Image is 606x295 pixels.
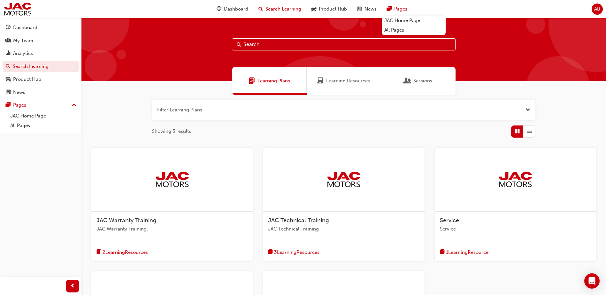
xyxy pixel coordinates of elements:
[8,111,79,121] a: JAC Home Page
[3,35,79,47] a: My Team
[232,67,307,95] a: Learning PlansLearning Plans
[6,38,11,44] span: people-icon
[13,102,26,109] div: Pages
[249,77,255,85] span: Learning Plans
[382,25,446,35] a: All Pages
[263,148,424,261] a: jac-portalJAC Technical TrainingJAC Technical Trainingbook-icon3LearningResources
[3,73,79,85] a: Product Hub
[3,61,79,72] a: Search Learning
[364,5,377,13] span: News
[515,128,520,135] span: Grid
[498,171,533,188] img: jac-portal
[527,128,532,135] span: List
[584,273,600,289] div: Open Intercom Messenger
[13,37,33,44] div: My Team
[404,77,411,85] span: Sessions
[3,87,79,98] a: News
[440,225,591,233] span: Service
[72,101,76,110] span: up-icon
[413,77,432,85] span: Sessions
[232,38,456,50] input: Search...
[211,3,253,16] a: guage-iconDashboard
[70,282,75,290] span: prev-icon
[394,5,407,13] span: Pages
[13,89,25,96] div: News
[446,249,488,256] span: 1 Learning Resource
[382,16,446,26] a: JAC Home Page
[224,5,248,13] span: Dashboard
[268,217,329,224] span: JAC Technical Training
[326,77,370,85] span: Learning Resources
[6,77,11,82] span: car-icon
[13,24,37,31] div: Dashboard
[103,249,148,256] span: 2 Learning Resources
[13,76,41,83] div: Product Hub
[319,5,347,13] span: Product Hub
[96,248,148,256] button: book-icon2LearningResources
[6,90,11,95] span: news-icon
[96,217,158,224] span: JAC Warranty Training.
[274,249,319,256] span: 3 Learning Resources
[268,248,319,256] button: book-icon3LearningResources
[525,106,530,114] button: Open the filter
[91,148,253,261] a: jac-portalJAC Warranty Training.JAC Warranty Training.book-icon2LearningResources
[307,67,381,95] a: Learning ResourcesLearning Resources
[3,99,79,111] button: Pages
[155,171,190,188] img: jac-portal
[440,217,459,224] span: Service
[387,5,392,13] span: pages-icon
[96,248,101,256] span: book-icon
[440,248,445,256] span: book-icon
[253,3,306,16] a: search-iconSearch Learning
[265,5,301,13] span: Search Learning
[268,225,419,233] span: JAC Technical Training
[352,3,382,16] a: news-iconNews
[8,121,79,131] a: All Pages
[6,102,11,108] span: pages-icon
[311,5,316,13] span: car-icon
[268,248,273,256] span: book-icon
[382,3,412,16] a: pages-iconPages
[592,4,603,15] button: AB
[96,225,248,233] span: JAC Warranty Training.
[258,5,263,13] span: search-icon
[257,77,290,85] span: Learning Plans
[152,128,191,135] span: Showing 5 results
[381,67,456,95] a: SessionsSessions
[594,5,600,13] span: AB
[13,50,33,57] div: Analytics
[3,20,79,99] button: DashboardMy TeamAnalyticsSearch LearningProduct HubNews
[306,3,352,16] a: car-iconProduct Hub
[317,77,324,85] span: Learning Resources
[217,5,221,13] span: guage-icon
[440,248,488,256] button: book-icon1LearningResource
[357,5,362,13] span: news-icon
[3,2,32,16] img: jac-portal
[3,48,79,59] a: Analytics
[435,148,596,261] a: jac-portalServiceServicebook-icon1LearningResource
[6,25,11,31] span: guage-icon
[6,51,11,57] span: chart-icon
[237,41,241,48] span: Search
[326,171,361,188] img: jac-portal
[3,22,79,34] a: Dashboard
[6,64,10,70] span: search-icon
